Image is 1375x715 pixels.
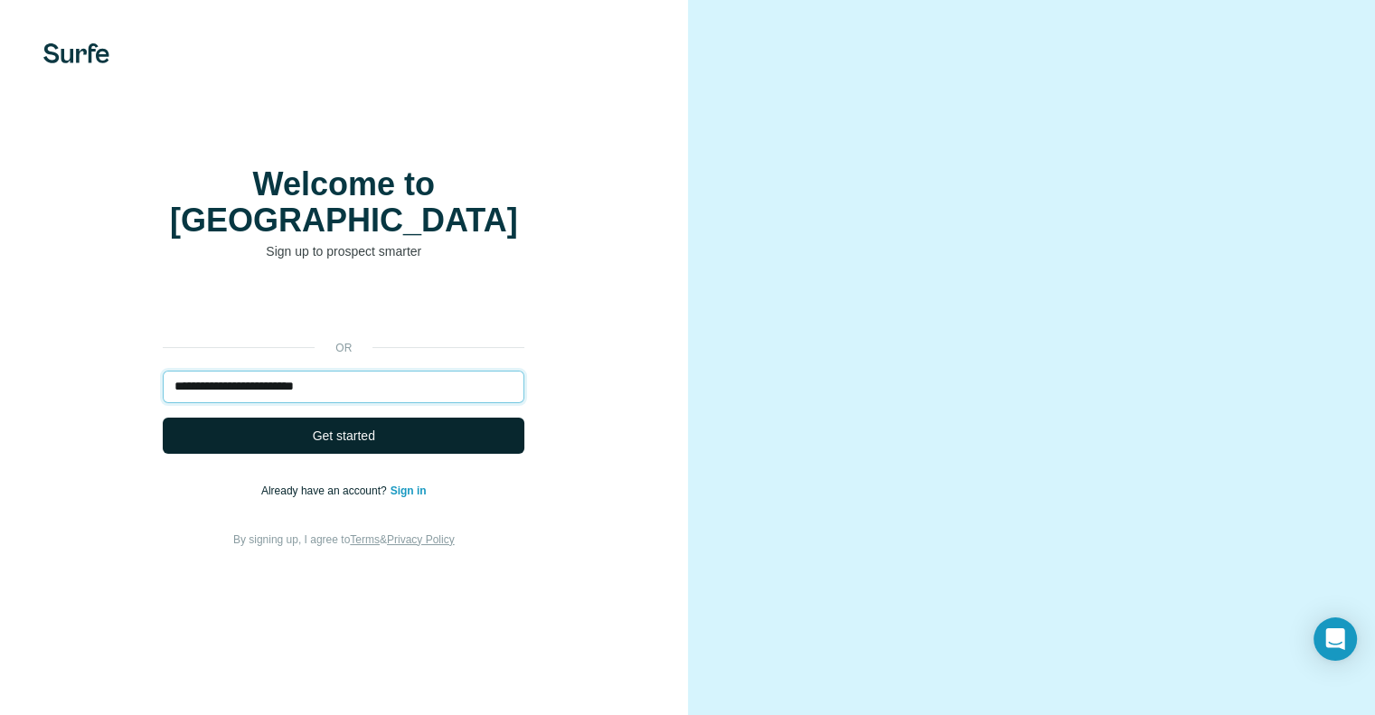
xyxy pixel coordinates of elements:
[387,533,455,546] a: Privacy Policy
[261,485,391,497] span: Already have an account?
[315,340,372,356] p: or
[163,242,524,260] p: Sign up to prospect smarter
[154,287,533,327] iframe: Sign in with Google Button
[391,485,427,497] a: Sign in
[43,43,109,63] img: Surfe's logo
[350,533,380,546] a: Terms
[163,418,524,454] button: Get started
[233,533,455,546] span: By signing up, I agree to &
[163,166,524,239] h1: Welcome to [GEOGRAPHIC_DATA]
[1314,617,1357,661] div: Open Intercom Messenger
[313,427,375,445] span: Get started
